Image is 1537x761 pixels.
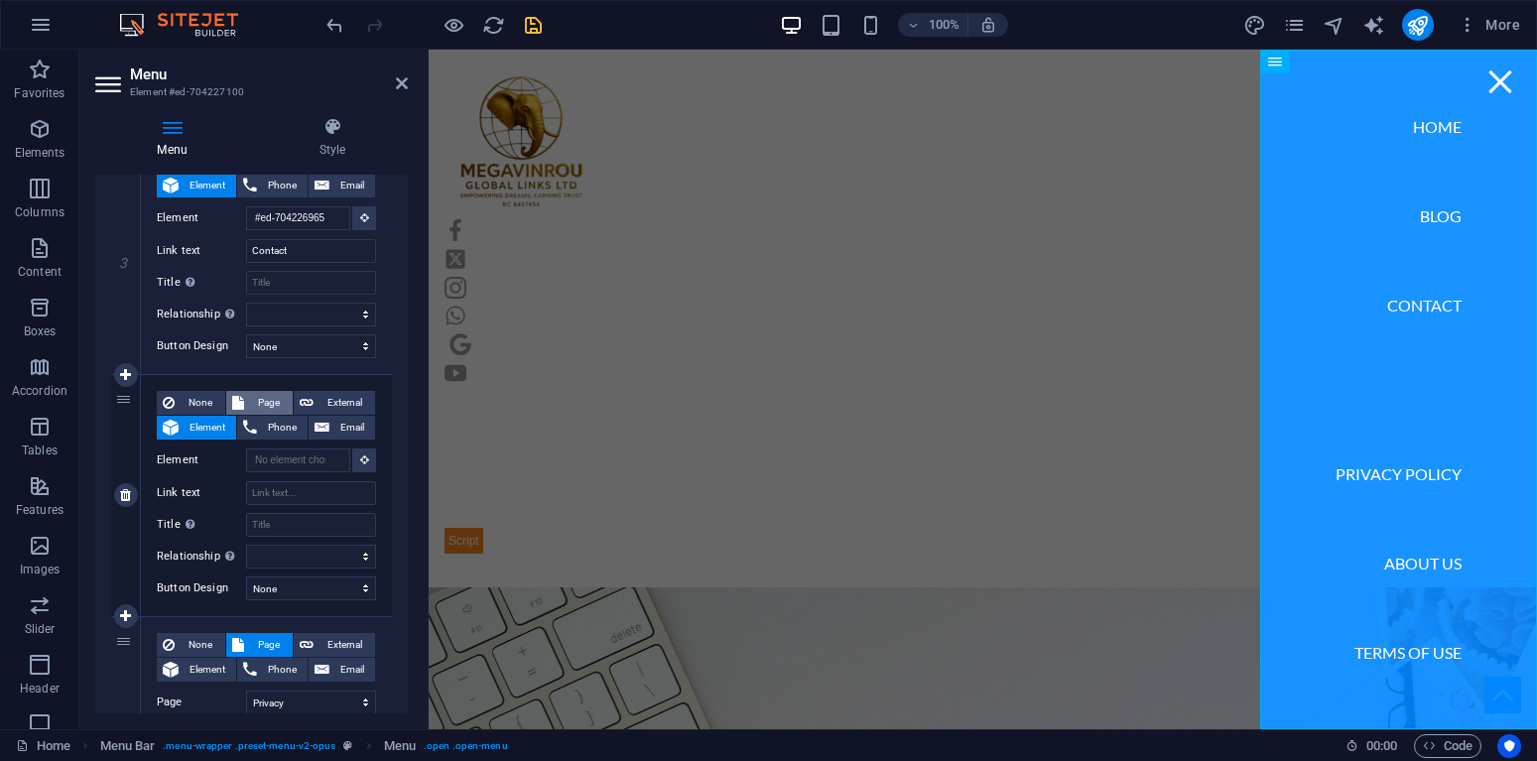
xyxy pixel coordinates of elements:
em: 3 [109,255,138,271]
p: Content [18,264,62,280]
button: reload [481,13,505,37]
input: No element chosen [246,206,350,230]
button: Phone [237,174,308,197]
span: None [181,391,219,415]
span: Email [335,658,369,682]
span: Page [250,633,287,657]
button: Page [226,391,293,415]
label: Relationship [157,303,246,326]
button: Page [226,633,293,657]
i: AI Writer [1362,14,1385,37]
i: On resize automatically adjust zoom level to fit chosen device. [979,16,997,34]
button: Click here to leave preview mode and continue editing [442,13,465,37]
i: Reload page [482,14,505,37]
i: Save (Ctrl+S) [522,14,545,37]
span: External [320,633,369,657]
button: publish [1402,9,1434,41]
i: Pages (Ctrl+Alt+S) [1283,14,1306,37]
button: Email [309,416,375,440]
a: Click to cancel selection. Double-click to open Pages [16,734,70,758]
i: Undo: Change menu items (Ctrl+Z) [323,14,346,37]
p: Favorites [14,85,64,101]
i: Publish [1406,14,1429,37]
h4: Menu [95,117,257,159]
button: save [521,13,545,37]
input: No element chosen [246,448,350,472]
button: Email [309,658,375,682]
button: undo [322,13,346,37]
h6: Session time [1345,734,1398,758]
label: Link text [157,481,246,505]
h3: Element #ed-704227100 [130,83,368,101]
span: Click to select. Double-click to edit [384,734,416,758]
span: Email [335,174,369,197]
label: Title [157,271,246,295]
span: 00 00 [1366,734,1397,758]
p: Header [20,681,60,697]
span: Page [250,391,287,415]
button: navigator [1323,13,1346,37]
i: This element is a customizable preset [343,740,352,751]
p: Slider [25,621,56,637]
img: Editor Logo [114,13,263,37]
p: Accordion [12,383,67,399]
span: Email [335,416,369,440]
h2: Menu [130,65,408,83]
button: design [1243,13,1267,37]
button: text_generator [1362,13,1386,37]
span: Click to select. Double-click to edit [100,734,156,758]
button: More [1450,9,1528,41]
label: Page [157,691,246,714]
button: 100% [898,13,968,37]
p: Columns [15,204,64,220]
span: Element [185,658,230,682]
button: Phone [237,416,308,440]
span: External [320,391,369,415]
input: Link text... [246,481,376,505]
button: Element [157,174,236,197]
i: Navigator [1323,14,1345,37]
span: Phone [263,174,302,197]
span: Element [185,174,230,197]
span: : [1380,738,1383,753]
input: Link text... [246,239,376,263]
button: Email [309,174,375,197]
button: Element [157,416,236,440]
label: Element [157,448,246,472]
button: External [294,391,375,415]
span: None [181,633,219,657]
input: Title [246,271,376,295]
p: Elements [15,145,65,161]
p: Features [16,502,64,518]
span: More [1458,15,1520,35]
p: Tables [22,443,58,458]
span: . menu-wrapper .preset-menu-v2-opus [163,734,335,758]
label: Link text [157,239,246,263]
h6: 100% [928,13,960,37]
p: Images [20,562,61,577]
span: Phone [263,416,302,440]
button: Code [1414,734,1481,758]
label: Relationship [157,545,246,569]
span: Code [1423,734,1473,758]
label: Element [157,206,246,230]
button: None [157,391,225,415]
p: Boxes [24,323,57,339]
button: External [294,633,375,657]
nav: breadcrumb [100,734,508,758]
button: None [157,633,225,657]
label: Button Design [157,576,246,600]
span: . open .open-menu [424,734,508,758]
button: Usercentrics [1497,734,1521,758]
label: Button Design [157,334,246,358]
span: Element [185,416,230,440]
span: Phone [263,658,302,682]
button: Element [157,658,236,682]
label: Title [157,513,246,537]
button: pages [1283,13,1307,37]
input: Title [246,513,376,537]
h4: Style [257,117,408,159]
button: Phone [237,658,308,682]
